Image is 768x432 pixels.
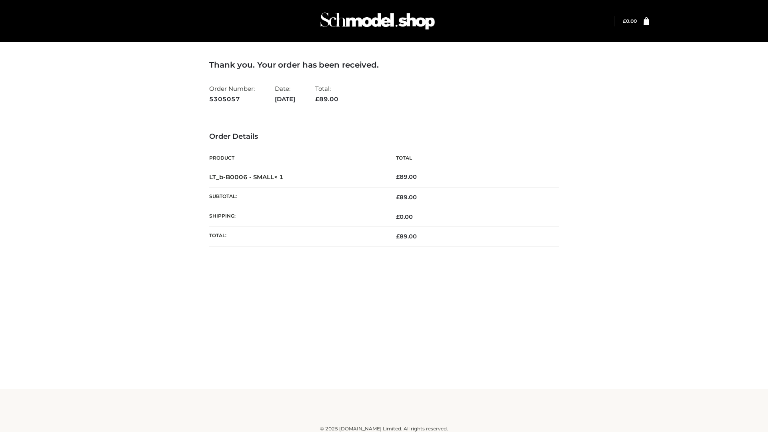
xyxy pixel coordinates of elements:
strong: LT_b-B0006 - SMALL [209,173,284,181]
span: 89.00 [315,95,338,103]
a: £0.00 [623,18,637,24]
strong: × 1 [274,173,284,181]
span: 89.00 [396,233,417,240]
th: Product [209,149,384,167]
bdi: 89.00 [396,173,417,180]
span: £ [315,95,319,103]
li: Total: [315,82,338,106]
span: 89.00 [396,194,417,201]
span: £ [396,173,400,180]
th: Shipping: [209,207,384,227]
li: Order Number: [209,82,255,106]
th: Total: [209,227,384,246]
bdi: 0.00 [396,213,413,220]
bdi: 0.00 [623,18,637,24]
img: Schmodel Admin 964 [318,5,438,37]
th: Total [384,149,559,167]
span: £ [396,213,400,220]
th: Subtotal: [209,187,384,207]
li: Date: [275,82,295,106]
span: £ [396,194,400,201]
span: £ [396,233,400,240]
h3: Order Details [209,132,559,141]
span: £ [623,18,626,24]
strong: 5305057 [209,94,255,104]
strong: [DATE] [275,94,295,104]
h3: Thank you. Your order has been received. [209,60,559,70]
